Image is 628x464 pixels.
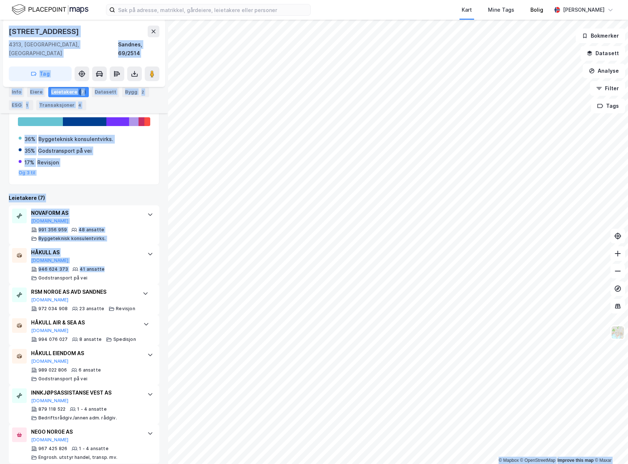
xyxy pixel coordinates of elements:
[118,40,159,58] div: Sandnes, 69/2514
[580,46,625,61] button: Datasett
[530,5,543,14] div: Bolig
[38,135,113,144] div: Byggeteknisk konsulentvirks.
[31,297,69,303] button: [DOMAIN_NAME]
[38,236,106,241] div: Byggeteknisk konsulentvirks.
[36,100,86,110] div: Transaksjoner
[462,5,472,14] div: Kart
[23,102,30,109] div: 1
[92,87,119,97] div: Datasett
[591,99,625,113] button: Tags
[77,406,107,412] div: 1 - 4 ansatte
[9,100,33,110] div: ESG
[38,275,87,281] div: Godstransport på vei
[79,88,86,96] div: 7
[79,336,102,342] div: 8 ansatte
[38,446,67,452] div: 967 425 826
[9,194,159,202] div: Leietakere (7)
[38,376,87,382] div: Godstransport på vei
[139,88,146,96] div: 2
[31,318,136,327] div: HÅKULL AIR & SEA AS
[31,209,140,217] div: NOVAFORM AS
[79,367,101,373] div: 6 ansatte
[31,388,140,397] div: INNKJØPSASSISTANSE VEST AS
[38,266,68,272] div: 946 624 373
[38,455,117,460] div: Engrosh. utstyr handel, transp. mv.
[31,248,140,257] div: HÅKULL AS
[38,336,68,342] div: 994 076 027
[520,458,556,463] a: OpenStreetMap
[31,398,69,404] button: [DOMAIN_NAME]
[24,158,34,167] div: 17%
[583,64,625,78] button: Analyse
[38,306,68,312] div: 972 034 908
[31,258,69,263] button: [DOMAIN_NAME]
[38,406,65,412] div: 879 118 522
[48,87,89,97] div: Leietakere
[24,135,35,144] div: 36%
[9,26,80,37] div: [STREET_ADDRESS]
[12,3,88,16] img: logo.f888ab2527a4732fd821a326f86c7f29.svg
[19,170,35,176] button: Og 3 til
[31,427,140,436] div: NEGO NORGE AS
[9,87,24,97] div: Info
[576,28,625,43] button: Bokmerker
[563,5,605,14] div: [PERSON_NAME]
[31,328,69,334] button: [DOMAIN_NAME]
[9,40,118,58] div: 4313, [GEOGRAPHIC_DATA], [GEOGRAPHIC_DATA]
[37,158,59,167] div: Revisjon
[31,218,69,224] button: [DOMAIN_NAME]
[31,288,135,296] div: RSM NORGE AS AVD SANDNES
[31,349,140,358] div: HÅKULL EIENDOM AS
[591,429,628,464] div: Kontrollprogram for chat
[27,87,45,97] div: Eiere
[38,367,67,373] div: 989 022 806
[79,306,104,312] div: 23 ansatte
[9,66,72,81] button: Tag
[31,437,69,443] button: [DOMAIN_NAME]
[591,429,628,464] iframe: Chat Widget
[557,458,594,463] a: Improve this map
[499,458,519,463] a: Mapbox
[38,415,117,421] div: Bedriftsrådgiv./annen adm. rådgiv.
[80,266,105,272] div: 41 ansatte
[116,306,135,312] div: Revisjon
[79,446,109,452] div: 1 - 4 ansatte
[488,5,514,14] div: Mine Tags
[76,102,83,109] div: 4
[115,4,310,15] input: Søk på adresse, matrikkel, gårdeiere, leietakere eller personer
[590,81,625,96] button: Filter
[31,358,69,364] button: [DOMAIN_NAME]
[122,87,149,97] div: Bygg
[38,227,67,233] div: 991 356 959
[38,147,92,155] div: Godstransport på vei
[113,336,136,342] div: Spedisjon
[24,147,35,155] div: 35%
[611,326,625,339] img: Z
[79,227,104,233] div: 48 ansatte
